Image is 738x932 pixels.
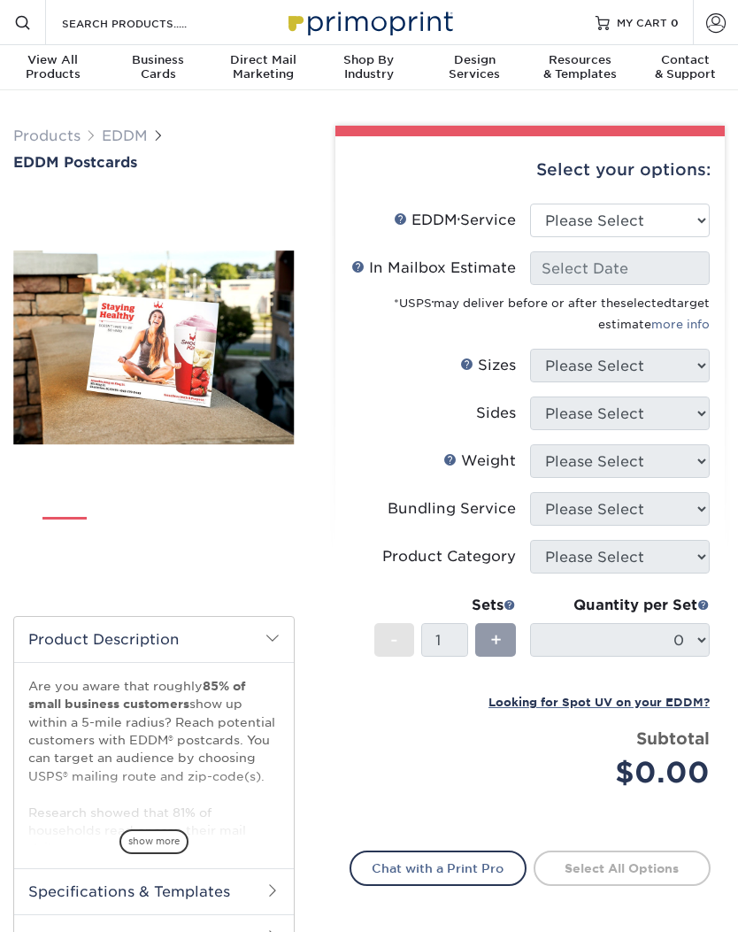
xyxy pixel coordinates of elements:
span: selected [620,297,672,310]
span: Business [105,53,211,67]
a: Products [13,127,81,144]
span: Resources [527,53,633,67]
input: SEARCH PRODUCTS..... [60,12,233,34]
div: Sizes [460,355,516,376]
div: $0.00 [543,751,710,794]
a: EDDM [102,127,148,144]
a: more info [651,318,710,331]
span: EDDM Postcards [13,154,137,171]
a: DesignServices [422,45,527,92]
div: Weight [443,451,516,472]
div: Select your options: [350,136,711,204]
img: EDDM Postcards 01 [13,250,295,445]
span: Design [422,53,527,67]
span: MY CART [617,15,667,30]
div: Industry [316,53,421,81]
div: In Mailbox Estimate [351,258,516,279]
span: Shop By [316,53,421,67]
a: BusinessCards [105,45,211,92]
span: show more [119,829,188,853]
div: Product Category [382,546,516,567]
a: EDDM Postcards [13,154,295,171]
div: Services [422,53,527,81]
div: Marketing [211,53,316,81]
img: Primoprint [281,3,457,41]
a: Direct MailMarketing [211,45,316,92]
small: *USPS may deliver before or after the target estimate [394,297,710,331]
h2: Specifications & Templates [14,868,294,914]
a: Chat with a Print Pro [350,851,527,886]
small: Looking for Spot UV on your EDDM? [488,696,710,709]
span: - [390,627,398,653]
img: EDDM 04 [220,509,265,553]
span: + [490,627,502,653]
strong: Subtotal [636,728,710,748]
div: & Support [633,53,738,81]
span: Contact [633,53,738,67]
div: Bundling Service [388,498,516,520]
div: Cards [105,53,211,81]
img: EDDM 05 [132,551,176,596]
h2: Product Description [14,617,294,662]
div: Quantity per Set [530,595,710,616]
span: Direct Mail [211,53,316,67]
div: EDDM Service [394,210,516,231]
a: Select All Options [534,851,711,886]
div: & Templates [527,53,633,81]
div: Sides [476,403,516,424]
img: EDDM 02 [102,509,146,553]
img: EDDM 01 [42,511,87,555]
img: EDDM 03 [161,509,205,553]
sup: ® [432,300,434,305]
div: Sets [374,595,516,616]
a: Resources& Templates [527,45,633,92]
input: Select Date [530,251,710,285]
a: Looking for Spot UV on your EDDM? [488,693,710,710]
a: Shop ByIndustry [316,45,421,92]
sup: ® [457,217,460,224]
a: Contact& Support [633,45,738,92]
span: 0 [671,16,679,28]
